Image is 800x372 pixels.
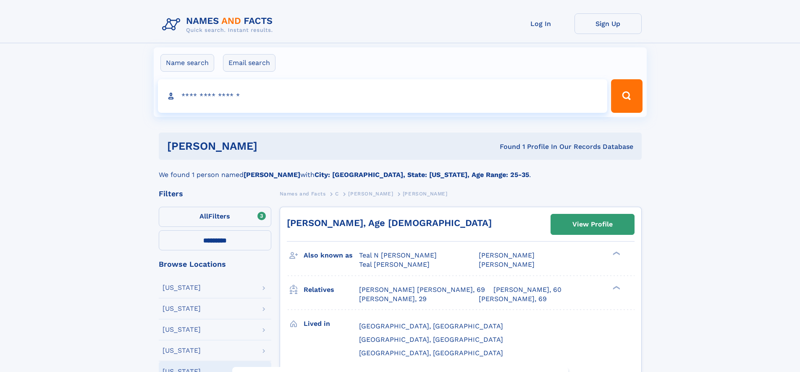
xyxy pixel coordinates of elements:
[199,212,208,220] span: All
[223,54,275,72] label: Email search
[348,188,393,199] a: [PERSON_NAME]
[163,284,201,291] div: [US_STATE]
[572,215,613,234] div: View Profile
[611,79,642,113] button: Search Button
[479,260,535,268] span: [PERSON_NAME]
[551,214,634,234] a: View Profile
[159,260,271,268] div: Browse Locations
[163,305,201,312] div: [US_STATE]
[335,188,339,199] a: C
[167,141,379,151] h1: [PERSON_NAME]
[304,317,359,331] h3: Lived in
[160,54,214,72] label: Name search
[493,285,561,294] a: [PERSON_NAME], 60
[348,191,393,197] span: [PERSON_NAME]
[163,326,201,333] div: [US_STATE]
[611,251,621,256] div: ❯
[359,294,427,304] a: [PERSON_NAME], 29
[507,13,574,34] a: Log In
[159,190,271,198] div: Filters
[315,171,529,179] b: City: [GEOGRAPHIC_DATA], State: [US_STATE], Age Range: 25-35
[378,142,633,151] div: Found 1 Profile In Our Records Database
[304,248,359,263] h3: Also known as
[280,188,326,199] a: Names and Facts
[244,171,300,179] b: [PERSON_NAME]
[479,294,547,304] a: [PERSON_NAME], 69
[574,13,642,34] a: Sign Up
[479,251,535,259] span: [PERSON_NAME]
[159,160,642,180] div: We found 1 person named with .
[359,285,485,294] a: [PERSON_NAME] [PERSON_NAME], 69
[359,349,503,357] span: [GEOGRAPHIC_DATA], [GEOGRAPHIC_DATA]
[359,251,437,259] span: Teal N [PERSON_NAME]
[163,347,201,354] div: [US_STATE]
[359,322,503,330] span: [GEOGRAPHIC_DATA], [GEOGRAPHIC_DATA]
[359,336,503,343] span: [GEOGRAPHIC_DATA], [GEOGRAPHIC_DATA]
[158,79,608,113] input: search input
[304,283,359,297] h3: Relatives
[335,191,339,197] span: C
[159,13,280,36] img: Logo Names and Facts
[159,207,271,227] label: Filters
[287,218,492,228] a: [PERSON_NAME], Age [DEMOGRAPHIC_DATA]
[611,285,621,290] div: ❯
[403,191,448,197] span: [PERSON_NAME]
[359,260,430,268] span: Teal [PERSON_NAME]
